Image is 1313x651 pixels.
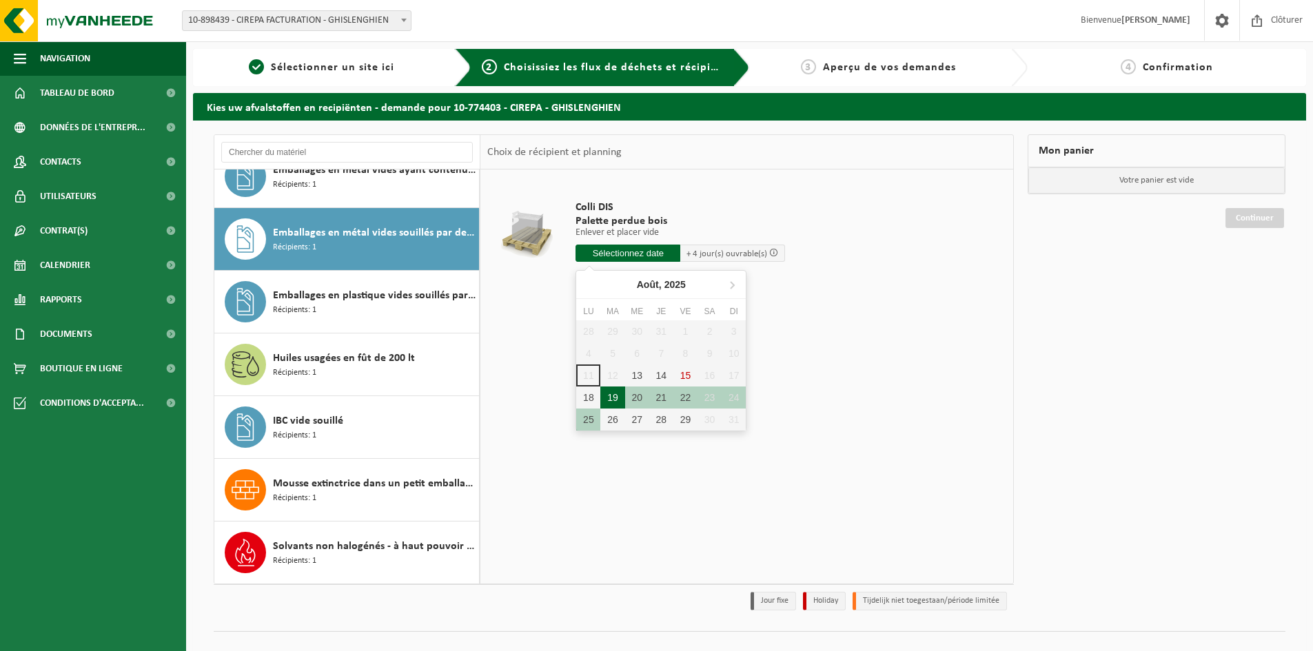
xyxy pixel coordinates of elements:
[40,41,90,76] span: Navigation
[214,521,480,583] button: Solvants non halogénés - à haut pouvoir calorifique en fût 200L Récipients: 1
[1225,208,1284,228] a: Continuer
[576,214,785,228] span: Palette perdue bois
[698,304,722,318] div: Sa
[40,76,114,110] span: Tableau de bord
[576,304,600,318] div: Lu
[40,351,123,386] span: Boutique en ligne
[576,245,680,262] input: Sélectionnez date
[249,59,264,74] span: 1
[273,178,316,192] span: Récipients: 1
[273,413,343,429] span: IBC vide souillé
[823,62,956,73] span: Aperçu de vos demandes
[625,304,649,318] div: Me
[1121,15,1190,25] strong: [PERSON_NAME]
[40,110,145,145] span: Données de l'entrepr...
[273,538,476,555] span: Solvants non halogénés - à haut pouvoir calorifique en fût 200L
[649,409,673,431] div: 28
[273,475,476,492] span: Mousse extinctrice dans un petit emballage
[722,304,746,318] div: Di
[649,364,673,386] div: 14
[600,409,624,431] div: 26
[271,62,394,73] span: Sélectionner un site ici
[1143,62,1213,73] span: Confirmation
[40,214,88,248] span: Contrat(s)
[40,282,82,317] span: Rapports
[751,592,796,610] li: Jour fixe
[853,592,1007,610] li: Tijdelijk niet toegestaan/période limitée
[1028,167,1285,194] p: Votre panier est vide
[576,200,785,214] span: Colli DIS
[673,409,698,431] div: 29
[273,241,316,254] span: Récipients: 1
[273,225,476,241] span: Emballages en métal vides souillés par des substances dangereuses
[480,135,629,169] div: Choix de récipient et planning
[200,59,444,76] a: 1Sélectionner un site ici
[504,62,733,73] span: Choisissiez les flux de déchets et récipients
[673,386,698,409] div: 22
[631,273,691,296] div: Août,
[576,228,785,238] p: Enlever et placer vide
[686,249,767,258] span: + 4 jour(s) ouvrable(s)
[273,287,476,304] span: Emballages en plastique vides souillés par des substances dangereuses
[214,208,480,271] button: Emballages en métal vides souillés par des substances dangereuses Récipients: 1
[576,386,600,409] div: 18
[273,162,476,178] span: Emballages en métal vides ayant contenu des peintures et/ou encres (propres)
[182,10,411,31] span: 10-898439 - CIREPA FACTURATION - GHISLENGHIEN
[273,366,316,380] span: Récipients: 1
[649,304,673,318] div: Je
[803,592,846,610] li: Holiday
[625,409,649,431] div: 27
[221,142,473,163] input: Chercher du matériel
[214,271,480,333] button: Emballages en plastique vides souillés par des substances dangereuses Récipients: 1
[193,93,1306,120] h2: Kies uw afvalstoffen en recipiënten - demande pour 10-774403 - CIREPA - GHISLENGHIEN
[273,350,415,366] span: Huiles usagées en fût de 200 lt
[273,304,316,317] span: Récipients: 1
[664,280,686,289] i: 2025
[40,179,96,214] span: Utilisateurs
[649,386,673,409] div: 21
[40,145,81,179] span: Contacts
[273,492,316,505] span: Récipients: 1
[214,459,480,521] button: Mousse extinctrice dans un petit emballage Récipients: 1
[1028,134,1285,167] div: Mon panier
[600,304,624,318] div: Ma
[214,333,480,396] button: Huiles usagées en fût de 200 lt Récipients: 1
[600,386,624,409] div: 19
[214,145,480,208] button: Emballages en métal vides ayant contenu des peintures et/ou encres (propres) Récipients: 1
[214,396,480,459] button: IBC vide souillé Récipients: 1
[673,304,698,318] div: Ve
[1121,59,1136,74] span: 4
[183,11,411,30] span: 10-898439 - CIREPA FACTURATION - GHISLENGHIEN
[40,248,90,282] span: Calendrier
[625,386,649,409] div: 20
[801,59,816,74] span: 3
[273,555,316,568] span: Récipients: 1
[482,59,497,74] span: 2
[625,364,649,386] div: 13
[273,429,316,442] span: Récipients: 1
[40,317,92,351] span: Documents
[576,409,600,431] div: 25
[40,386,144,420] span: Conditions d'accepta...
